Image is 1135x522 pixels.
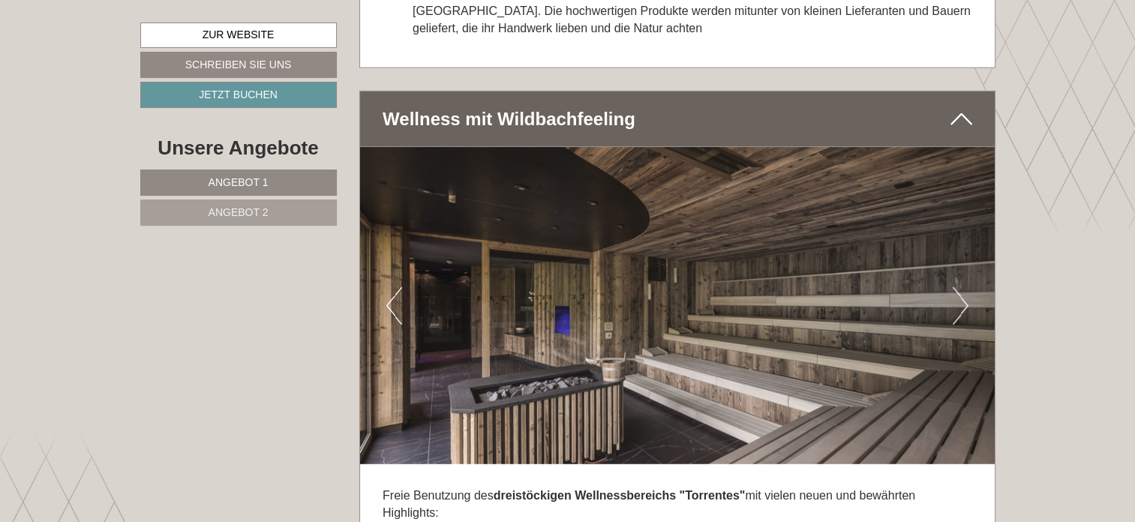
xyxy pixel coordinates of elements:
[383,487,972,522] p: Freie Benutzung des mit vielen neuen und bewährten Highlights:
[140,22,337,48] a: Zur Website
[140,52,337,78] a: Schreiben Sie uns
[360,91,995,147] div: Wellness mit Wildbachfeeling
[209,206,269,218] span: Angebot 2
[494,489,746,502] strong: dreistöckigen Wellnessbereichs "Torrentes"
[140,82,337,108] a: Jetzt buchen
[386,287,402,325] button: Previous
[140,134,337,162] div: Unsere Angebote
[953,287,968,325] button: Next
[209,176,269,188] span: Angebot 1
